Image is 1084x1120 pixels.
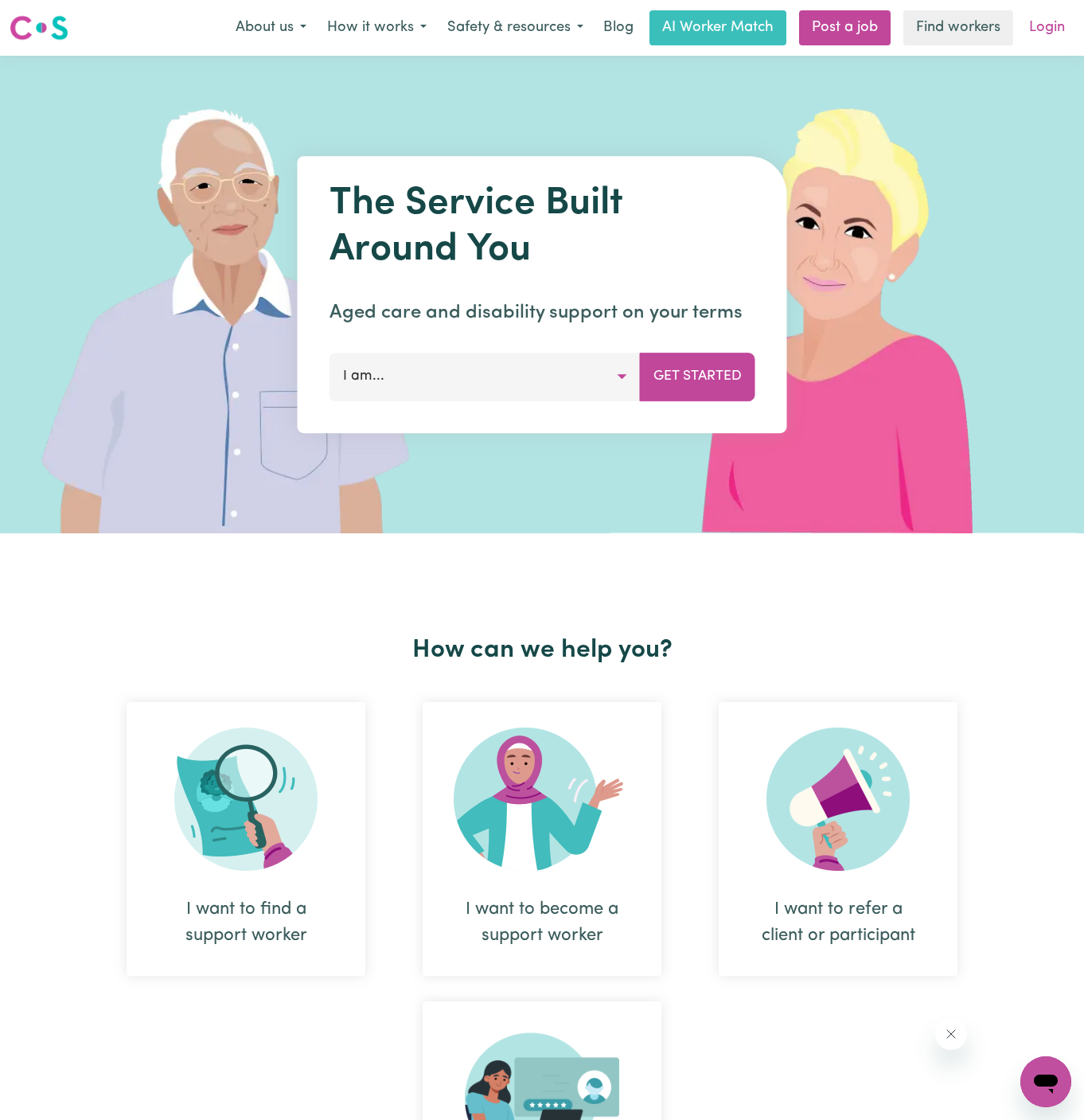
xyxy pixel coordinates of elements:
[174,728,318,871] img: Search
[329,181,755,273] h1: The Service Built Around You
[461,896,623,949] div: I want to become a support worker
[98,635,986,665] h2: How can we help you?
[640,353,755,400] button: Get Started
[935,1018,967,1050] iframe: Close message
[165,896,327,949] div: I want to find a support worker
[225,11,317,45] button: About us
[329,353,641,400] button: I am...
[437,11,594,45] button: Safety & resources
[649,10,786,45] a: AI Worker Match
[423,702,661,976] div: I want to become a support worker
[10,14,68,42] img: Careseekers logo
[454,728,630,871] img: Become Worker
[903,10,1013,45] a: Find workers
[1020,10,1074,45] a: Login
[799,10,891,45] a: Post a job
[10,11,96,24] span: Need any help?
[594,10,643,45] a: Blog
[757,896,919,949] div: I want to refer a client or participant
[1020,1056,1071,1107] iframe: Button to launch messaging window
[127,702,365,976] div: I want to find a support worker
[10,10,68,46] a: Careseekers logo
[719,702,957,976] div: I want to refer a client or participant
[329,299,755,327] p: Aged care and disability support on your terms
[766,728,910,871] img: Refer
[317,11,437,45] button: How it works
